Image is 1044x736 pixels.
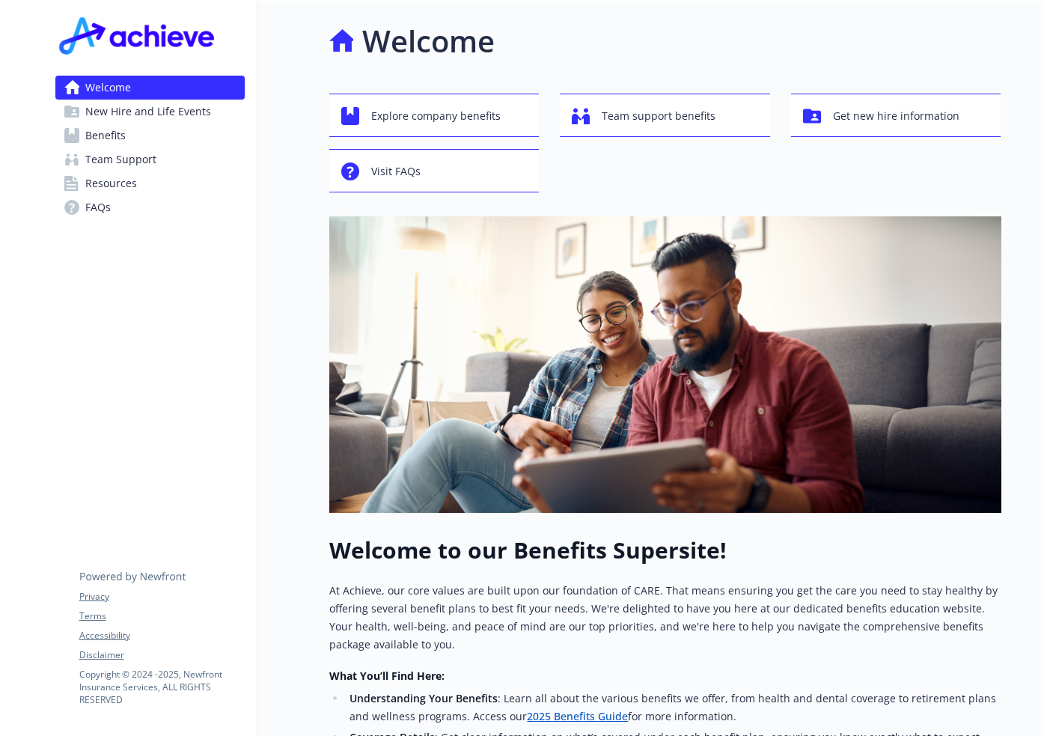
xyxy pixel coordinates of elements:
button: Visit FAQs [329,149,540,192]
strong: Understanding Your Benefits [349,691,498,705]
button: Get new hire information [791,94,1001,137]
span: Team support benefits [602,102,715,130]
a: Benefits [55,124,245,147]
p: Copyright © 2024 - 2025 , Newfront Insurance Services, ALL RIGHTS RESERVED [79,668,244,706]
a: New Hire and Life Events [55,100,245,124]
span: Team Support [85,147,156,171]
a: Disclaimer [79,648,244,662]
button: Team support benefits [560,94,770,137]
a: Accessibility [79,629,244,642]
button: Explore company benefits [329,94,540,137]
a: Team Support [55,147,245,171]
strong: What You’ll Find Here: [329,669,445,683]
span: Benefits [85,124,126,147]
li: : Learn all about the various benefits we offer, from health and dental coverage to retirement pl... [346,690,1001,726]
a: FAQs [55,195,245,219]
a: Terms [79,609,244,623]
span: Welcome [85,76,131,100]
span: Visit FAQs [371,157,421,186]
span: FAQs [85,195,111,219]
a: 2025 Benefits Guide [527,709,628,723]
span: Resources [85,171,137,195]
a: Privacy [79,590,244,603]
span: Get new hire information [833,102,959,130]
a: Welcome [55,76,245,100]
a: Resources [55,171,245,195]
p: At Achieve, our core values are built upon our foundation of CARE. That means ensuring you get th... [329,582,1001,654]
span: Explore company benefits [371,102,501,130]
h1: Welcome [362,19,495,64]
h1: Welcome to our Benefits Supersite! [329,537,1001,564]
img: overview page banner [329,216,1001,513]
span: New Hire and Life Events [85,100,211,124]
